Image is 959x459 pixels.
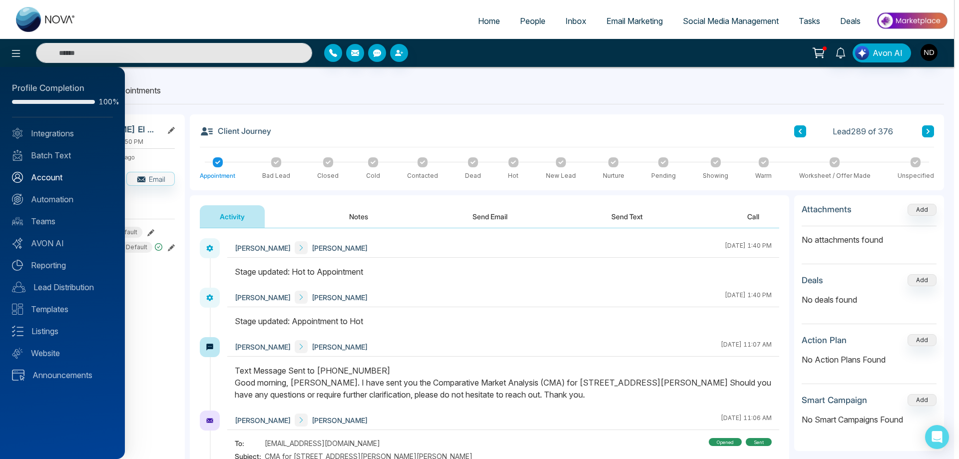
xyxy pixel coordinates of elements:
[12,348,23,359] img: Website.svg
[12,370,24,381] img: announcements.svg
[12,282,25,293] img: Lead-dist.svg
[12,259,113,271] a: Reporting
[12,215,113,227] a: Teams
[12,304,23,315] img: Templates.svg
[12,281,113,293] a: Lead Distribution
[12,128,23,139] img: Integrated.svg
[12,238,23,249] img: Avon-AI.svg
[12,237,113,249] a: AVON AI
[12,194,23,205] img: Automation.svg
[12,127,113,139] a: Integrations
[12,171,113,183] a: Account
[12,150,23,161] img: batch_text_white.png
[12,82,113,95] div: Profile Completion
[99,98,113,105] span: 100%
[12,149,113,161] a: Batch Text
[12,325,113,337] a: Listings
[12,326,23,337] img: Listings.svg
[12,172,23,183] img: Account.svg
[12,216,23,227] img: team.svg
[12,193,113,205] a: Automation
[12,369,113,381] a: Announcements
[12,347,113,359] a: Website
[925,425,949,449] div: Open Intercom Messenger
[12,303,113,315] a: Templates
[12,260,23,271] img: Reporting.svg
